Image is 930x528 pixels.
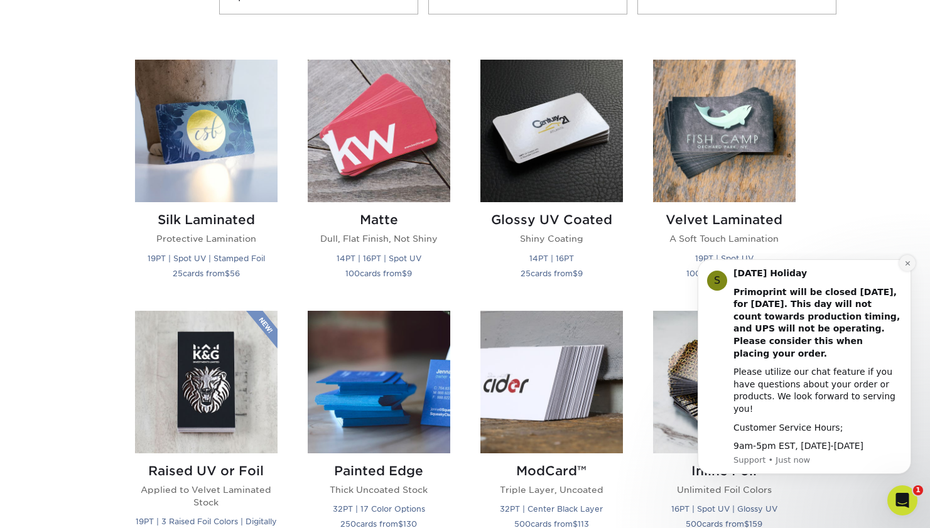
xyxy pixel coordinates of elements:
a: Silk Laminated Business Cards Silk Laminated Protective Lamination 19PT | Spot UV | Stamped Foil ... [135,60,278,295]
h2: Raised UV or Foil [135,463,278,478]
a: Glossy UV Coated Business Cards Glossy UV Coated Shiny Coating 14PT | 16PT 25cards from$9 [480,60,623,295]
p: A Soft Touch Lamination [653,232,796,245]
img: Raised UV or Foil Business Cards [135,311,278,453]
small: 32PT | Center Black Layer [500,504,603,514]
h2: Matte [308,212,450,227]
span: 1 [913,485,923,495]
small: cards from [521,269,583,278]
img: New Product [246,311,278,348]
span: 25 [521,269,531,278]
small: 16PT | Spot UV | Glossy UV [671,504,777,514]
h2: Velvet Laminated [653,212,796,227]
small: 14PT | 16PT | Spot UV [337,254,421,263]
span: $ [402,269,407,278]
img: Painted Edge Business Cards [308,311,450,453]
iframe: Intercom live chat [887,485,917,515]
h2: Inline Foil [653,463,796,478]
span: 100 [345,269,360,278]
small: cards from [345,269,412,278]
span: $ [225,269,230,278]
img: Matte Business Cards [308,60,450,202]
a: Velvet Laminated Business Cards Velvet Laminated A Soft Touch Lamination 19PT | Spot UV 100cards ... [653,60,796,295]
iframe: Google Customer Reviews [3,490,107,524]
p: Unlimited Foil Colors [653,483,796,496]
h2: Painted Edge [308,463,450,478]
small: 32PT | 17 Color Options [333,504,425,514]
p: Dull, Flat Finish, Not Shiny [308,232,450,245]
img: Inline Foil Business Cards [653,311,796,453]
a: Matte Business Cards Matte Dull, Flat Finish, Not Shiny 14PT | 16PT | Spot UV 100cards from$9 [308,60,450,295]
img: ModCard™ Business Cards [480,311,623,453]
p: Protective Lamination [135,232,278,245]
p: Applied to Velvet Laminated Stock [135,483,278,509]
small: cards from [173,269,240,278]
h2: ModCard™ [480,463,623,478]
p: Shiny Coating [480,232,623,245]
small: 19PT | Spot UV | Stamped Foil [148,254,265,263]
img: Glossy UV Coated Business Cards [480,60,623,202]
iframe: Intercom notifications message [679,253,930,494]
p: Triple Layer, Uncoated [480,483,623,496]
p: Thick Uncoated Stock [308,483,450,496]
h2: Silk Laminated [135,212,278,227]
h2: Glossy UV Coated [480,212,623,227]
span: 9 [578,269,583,278]
img: Silk Laminated Business Cards [135,60,278,202]
span: 25 [173,269,183,278]
img: Velvet Laminated Business Cards [653,60,796,202]
span: 56 [230,269,240,278]
span: $ [573,269,578,278]
span: 9 [407,269,412,278]
small: 14PT | 16PT [529,254,574,263]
